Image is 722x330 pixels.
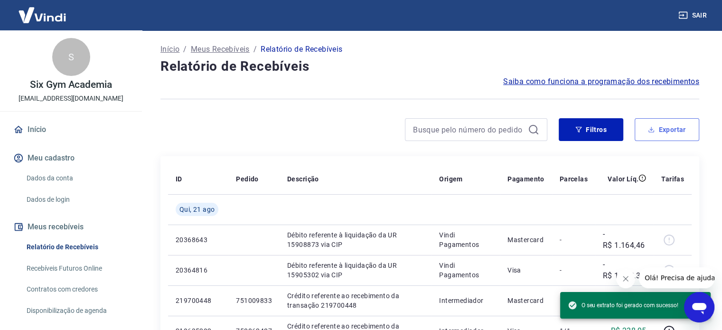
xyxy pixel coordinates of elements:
[560,235,588,245] p: -
[176,174,182,184] p: ID
[191,44,250,55] a: Meus Recebíveis
[639,267,714,288] iframe: Mensagem da empresa
[236,174,258,184] p: Pedido
[287,291,424,310] p: Crédito referente ao recebimento da transação 219700448
[23,169,131,188] a: Dados da conta
[635,118,699,141] button: Exportar
[23,280,131,299] a: Contratos com credores
[507,174,544,184] p: Pagamento
[616,269,635,288] iframe: Fechar mensagem
[439,230,492,249] p: Vindi Pagamentos
[287,261,424,280] p: Débito referente à liquidação da UR 15905302 via CIP
[603,259,646,282] p: -R$ 1.303,34
[11,148,131,169] button: Meu cadastro
[413,123,524,137] input: Busque pelo número do pedido
[23,190,131,209] a: Dados de login
[684,292,714,322] iframe: Botão para abrir a janela de mensagens
[176,265,221,275] p: 20364816
[439,261,492,280] p: Vindi Pagamentos
[287,230,424,249] p: Débito referente à liquidação da UR 15908873 via CIP
[503,76,699,87] a: Saiba como funciona a programação dos recebimentos
[287,174,319,184] p: Descrição
[507,235,544,245] p: Mastercard
[261,44,342,55] p: Relatório de Recebíveis
[507,296,544,305] p: Mastercard
[183,44,187,55] p: /
[52,38,90,76] div: S
[23,301,131,321] a: Disponibilização de agenda
[11,119,131,140] a: Início
[30,80,112,90] p: Six Gym Academia
[439,174,462,184] p: Origem
[160,44,179,55] a: Início
[676,7,711,24] button: Sair
[11,0,73,29] img: Vindi
[11,217,131,237] button: Meus recebíveis
[439,296,492,305] p: Intermediador
[179,205,215,214] span: Qui, 21 ago
[23,259,131,278] a: Recebíveis Futuros Online
[176,235,221,245] p: 20368643
[236,296,272,305] p: 751009833
[507,265,544,275] p: Visa
[560,265,588,275] p: -
[559,118,623,141] button: Filtros
[603,228,646,251] p: -R$ 1.164,46
[608,174,638,184] p: Valor Líq.
[176,296,221,305] p: 219700448
[661,174,684,184] p: Tarifas
[560,296,588,305] p: 1/1
[6,7,80,14] span: Olá! Precisa de ajuda?
[23,237,131,257] a: Relatório de Recebíveis
[19,94,123,104] p: [EMAIL_ADDRESS][DOMAIN_NAME]
[253,44,257,55] p: /
[560,174,588,184] p: Parcelas
[568,301,678,310] span: O seu extrato foi gerado com sucesso!
[160,57,699,76] h4: Relatório de Recebíveis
